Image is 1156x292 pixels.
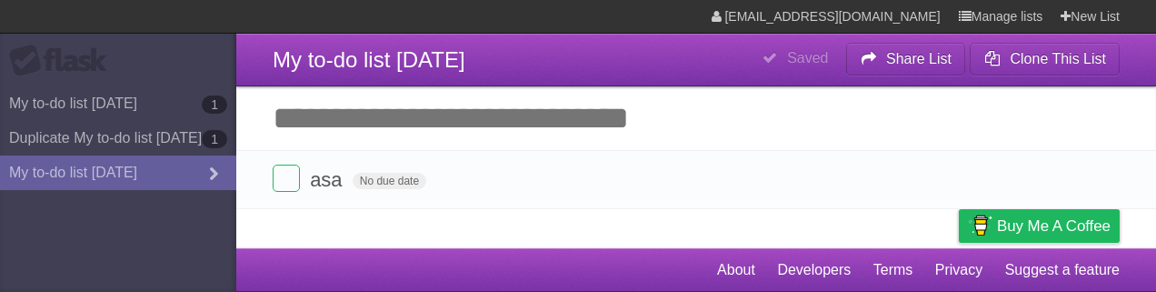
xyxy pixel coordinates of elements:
span: No due date [353,173,426,189]
img: Buy me a coffee [968,210,992,241]
b: Clone This List [1010,51,1106,66]
span: asa [310,168,346,191]
a: Developers [777,253,851,287]
button: Share List [846,43,966,76]
label: Done [273,165,300,192]
a: Terms [873,253,913,287]
button: Clone This List [970,43,1120,76]
span: My to-do list [DATE] [273,47,465,72]
b: Saved [787,50,828,65]
a: Privacy [935,253,982,287]
a: Suggest a feature [1005,253,1120,287]
b: 1 [202,96,227,114]
b: 1 [202,130,227,148]
span: Buy me a coffee [997,210,1111,242]
a: About [717,253,755,287]
b: Share List [886,51,952,66]
a: Buy me a coffee [959,209,1120,243]
div: Flask [9,45,118,77]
